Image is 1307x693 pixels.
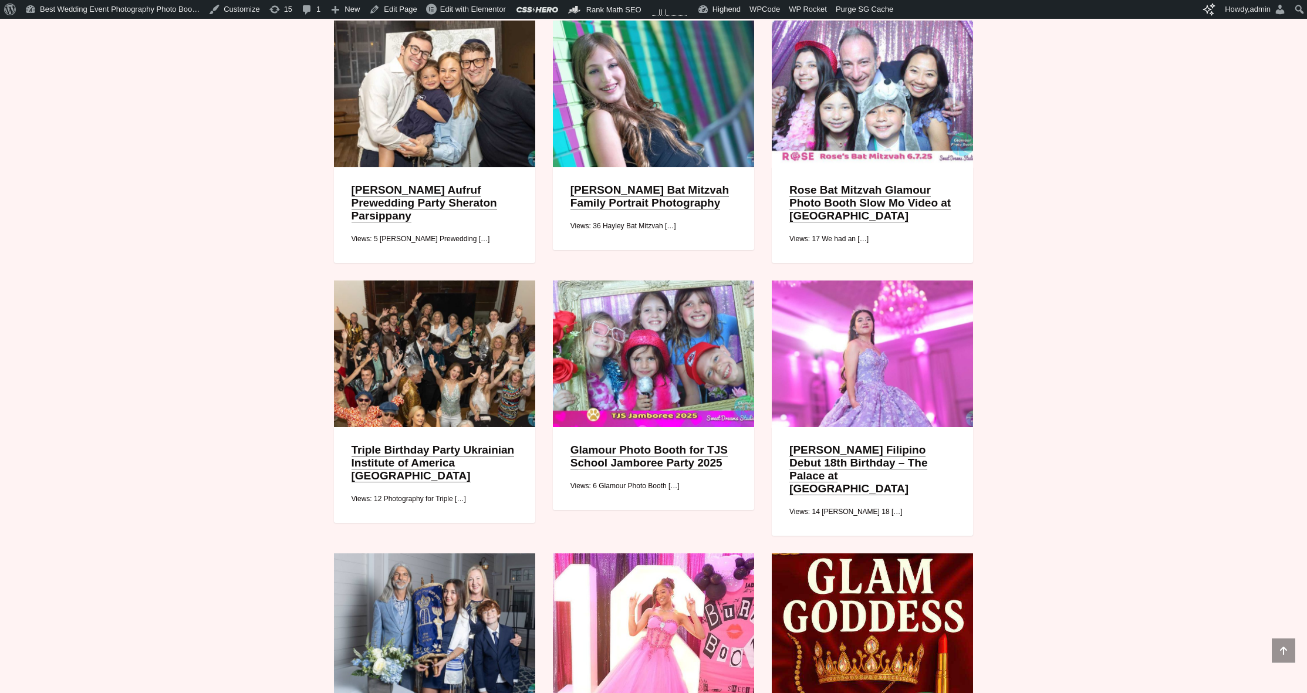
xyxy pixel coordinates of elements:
[570,184,729,209] a: [PERSON_NAME] Bat Mitzvah Family Portrait Photography
[352,444,515,482] a: Triple Birthday Party Ukrainian Institute of America [GEOGRAPHIC_DATA]
[789,184,951,222] a: Rose Bat Mitzvah Glamour Photo Booth Slow Mo Video at [GEOGRAPHIC_DATA]
[659,9,660,15] span: 1 post view
[789,505,955,518] div: Views: 14 [PERSON_NAME] 18 […]
[570,479,737,492] div: Views: 6 Glamour Photo Booth […]
[789,232,955,245] div: Views: 17 We had an […]
[789,444,927,495] a: [PERSON_NAME] Filipino Debut 18th Birthday – The Palace at [GEOGRAPHIC_DATA]
[352,184,497,222] a: [PERSON_NAME] Aufruf Prewedding Party Sheraton Parsippany
[665,9,666,15] span: 1 post view
[570,219,737,232] div: Views: 36 Hayley Bat Mitzvah […]
[440,5,506,13] span: Edit with Elementor
[352,232,518,245] div: Views: 5 [PERSON_NAME] Prewedding […]
[570,444,728,469] a: Glamour Photo Booth for TJS School Jamboree Party 2025
[1250,5,1271,13] span: admin
[352,492,518,505] div: Views: 12 Photography for Triple […]
[586,5,641,14] span: Rank Math SEO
